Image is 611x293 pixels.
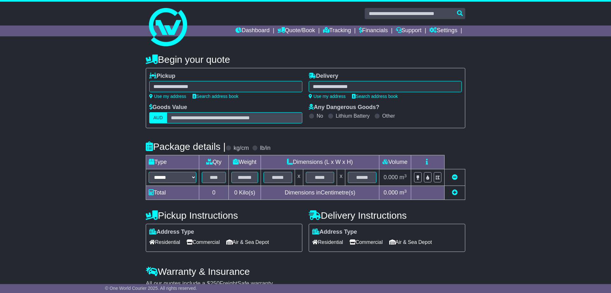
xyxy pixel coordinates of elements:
a: Support [396,26,422,36]
label: Address Type [149,229,194,236]
a: Tracking [323,26,351,36]
label: lb/in [260,145,270,152]
span: 250 [210,280,220,287]
a: Search address book [193,94,238,99]
a: Add new item [452,189,458,196]
label: Other [382,113,395,119]
h4: Package details | [146,141,226,152]
td: x [337,169,345,186]
td: Volume [379,155,411,169]
sup: 3 [404,173,407,178]
a: Use my address [309,94,346,99]
span: 0.000 [383,189,398,196]
label: kg/cm [234,145,249,152]
td: Dimensions (L x W x H) [261,155,379,169]
label: Any Dangerous Goods? [309,104,379,111]
span: m [399,189,407,196]
a: Search address book [352,94,398,99]
td: Total [146,186,199,200]
span: m [399,174,407,180]
span: Commercial [186,237,220,247]
span: 0.000 [383,174,398,180]
td: Type [146,155,199,169]
a: Settings [429,26,457,36]
div: All our quotes include a $ FreightSafe warranty. [146,280,465,287]
span: © One World Courier 2025. All rights reserved. [105,286,197,291]
a: Quote/Book [277,26,315,36]
td: 0 [199,186,229,200]
span: Commercial [349,237,383,247]
label: Delivery [309,73,338,80]
a: Dashboard [235,26,270,36]
span: Residential [312,237,343,247]
td: Weight [229,155,261,169]
td: Qty [199,155,229,169]
td: Dimensions in Centimetre(s) [261,186,379,200]
h4: Delivery Instructions [309,210,465,221]
span: Air & Sea Depot [226,237,269,247]
label: No [317,113,323,119]
label: Goods Value [149,104,187,111]
span: Residential [149,237,180,247]
h4: Pickup Instructions [146,210,302,221]
span: Air & Sea Depot [389,237,432,247]
h4: Begin your quote [146,54,465,65]
a: Financials [359,26,388,36]
a: Remove this item [452,174,458,180]
label: AUD [149,112,167,123]
sup: 3 [404,189,407,194]
label: Pickup [149,73,175,80]
td: Kilo(s) [229,186,261,200]
a: Use my address [149,94,186,99]
span: 0 [234,189,237,196]
h4: Warranty & Insurance [146,266,465,277]
label: Lithium Battery [336,113,370,119]
label: Address Type [312,229,357,236]
td: x [295,169,303,186]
